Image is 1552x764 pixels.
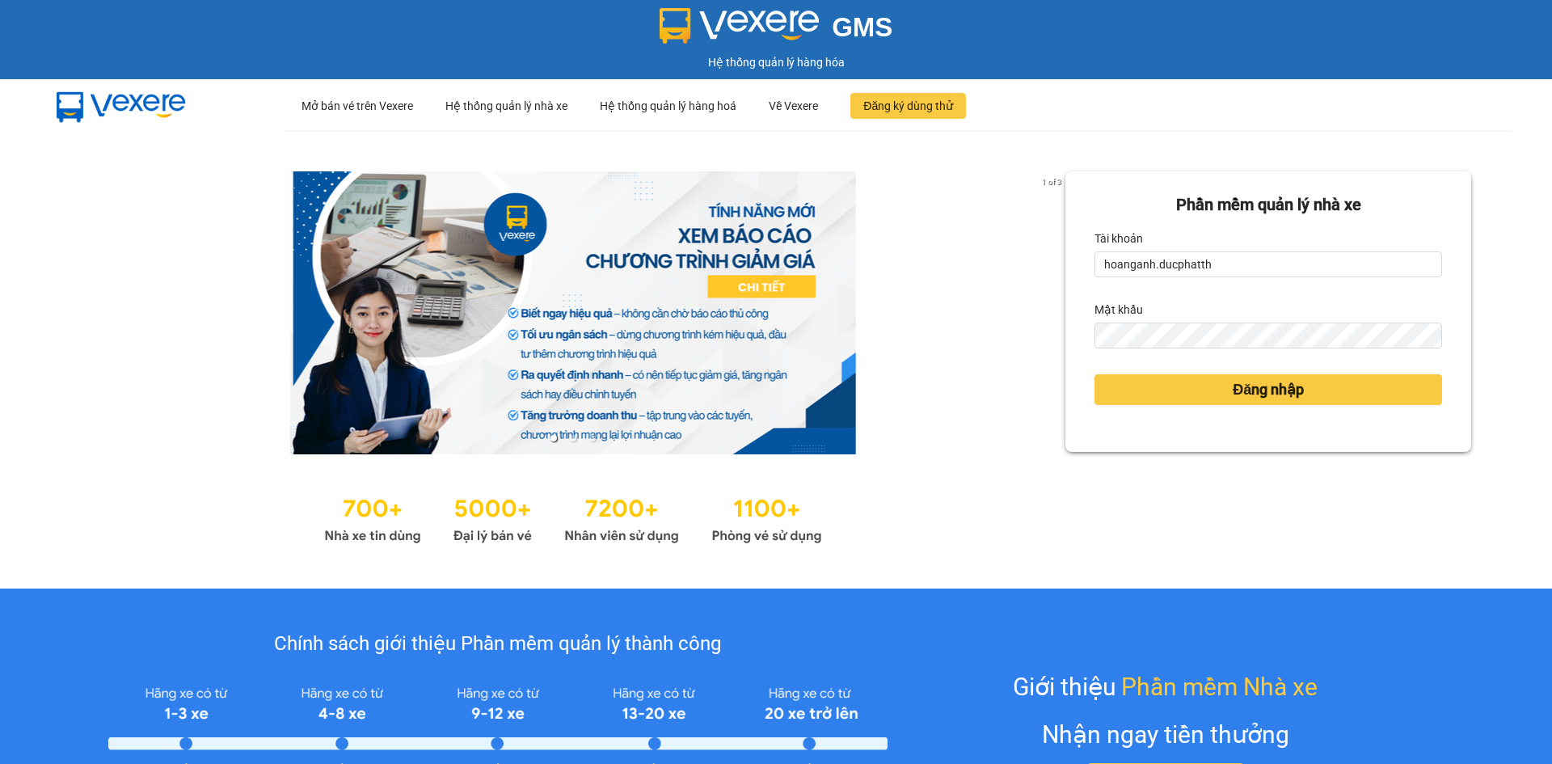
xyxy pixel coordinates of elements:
button: Đăng nhập [1094,374,1442,405]
button: previous slide / item [81,171,103,454]
div: Phần mềm quản lý nhà xe [1094,192,1442,217]
input: Tài khoản [1094,251,1442,277]
input: Mật khẩu [1094,323,1442,348]
button: Đăng ký dùng thử [850,93,966,119]
p: 1 of 3 [1037,171,1065,192]
li: slide item 2 [570,435,576,441]
div: Về Vexere [769,80,818,132]
div: Giới thiệu [1013,668,1318,706]
div: Chính sách giới thiệu Phần mềm quản lý thành công [108,629,887,660]
span: GMS [832,12,892,42]
span: Phần mềm Nhà xe [1121,668,1318,706]
img: Statistics.png [324,487,822,548]
div: Nhận ngay tiền thưởng [1042,715,1289,753]
a: GMS [660,24,893,37]
img: mbUUG5Q.png [40,79,202,133]
div: Hệ thống quản lý hàng hóa [4,53,1548,71]
span: Đăng nhập [1233,378,1304,401]
li: slide item 3 [589,435,596,441]
label: Tài khoản [1094,226,1143,251]
label: Mật khẩu [1094,297,1143,323]
li: slide item 1 [550,435,557,441]
div: Hệ thống quản lý hàng hoá [600,80,736,132]
img: logo 2 [660,8,820,44]
div: Mở bán vé trên Vexere [302,80,413,132]
button: next slide / item [1043,171,1065,454]
div: Hệ thống quản lý nhà xe [445,80,567,132]
span: Đăng ký dùng thử [863,97,953,115]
